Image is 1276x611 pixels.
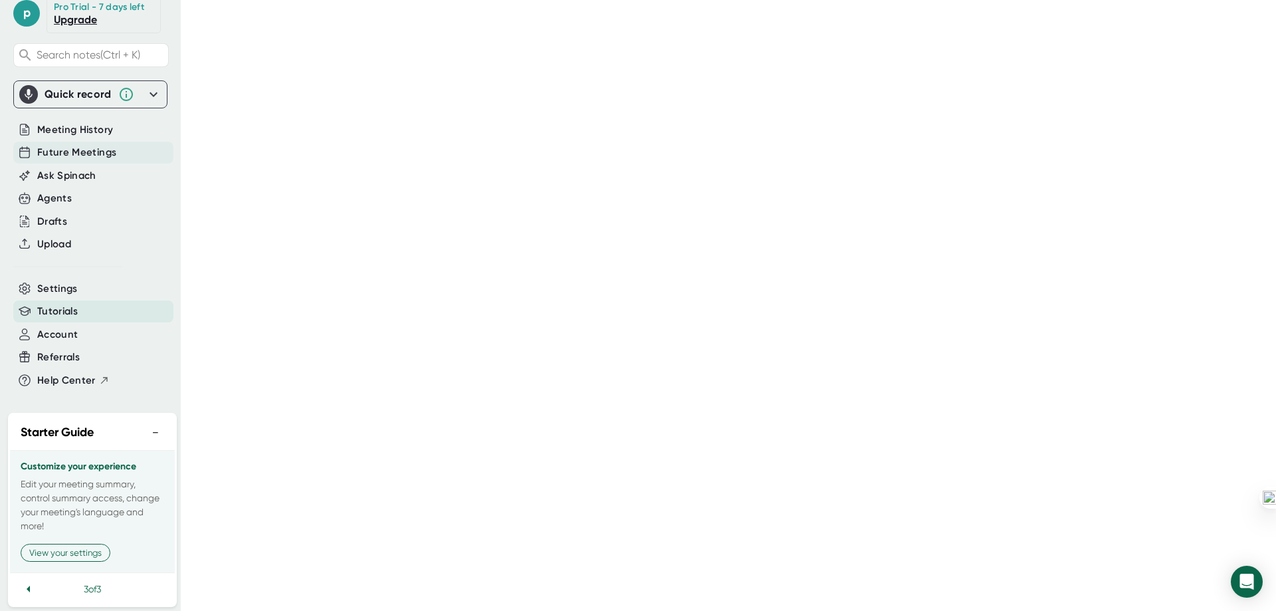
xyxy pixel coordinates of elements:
[54,1,144,13] div: Pro Trial - 7 days left
[84,584,101,594] span: 3 of 3
[37,237,71,252] button: Upload
[37,191,72,206] button: Agents
[37,304,78,319] button: Tutorials
[147,423,164,442] button: −
[37,373,110,388] button: Help Center
[21,544,110,562] button: View your settings
[37,281,78,297] button: Settings
[37,49,140,61] span: Search notes (Ctrl + K)
[37,350,80,365] button: Referrals
[37,145,116,160] button: Future Meetings
[54,13,97,26] a: Upgrade
[19,81,161,108] div: Quick record
[21,461,164,472] h3: Customize your experience
[37,168,96,183] button: Ask Spinach
[21,477,164,533] p: Edit your meeting summary, control summary access, change your meeting's language and more!
[37,214,67,229] button: Drafts
[37,373,96,388] span: Help Center
[21,424,94,441] h2: Starter Guide
[37,327,78,342] button: Account
[45,88,112,101] div: Quick record
[1231,566,1263,598] div: Open Intercom Messenger
[37,122,113,138] button: Meeting History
